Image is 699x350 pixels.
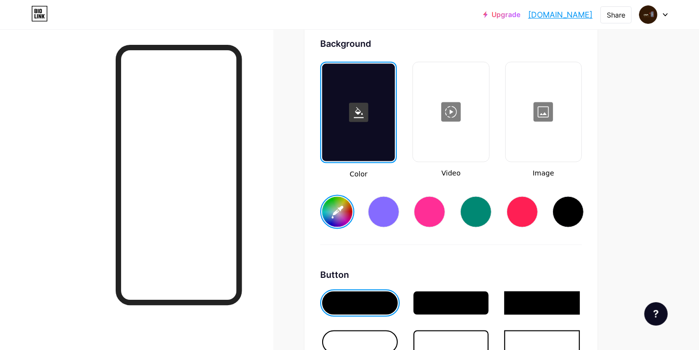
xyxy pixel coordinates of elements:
span: Video [412,168,489,178]
a: [DOMAIN_NAME] [528,9,593,20]
div: Background [320,37,582,50]
span: Image [505,168,582,178]
span: Color [320,169,397,179]
img: cinny00 [639,5,658,24]
div: Button [320,269,582,282]
div: Share [607,10,625,20]
a: Upgrade [483,11,520,19]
